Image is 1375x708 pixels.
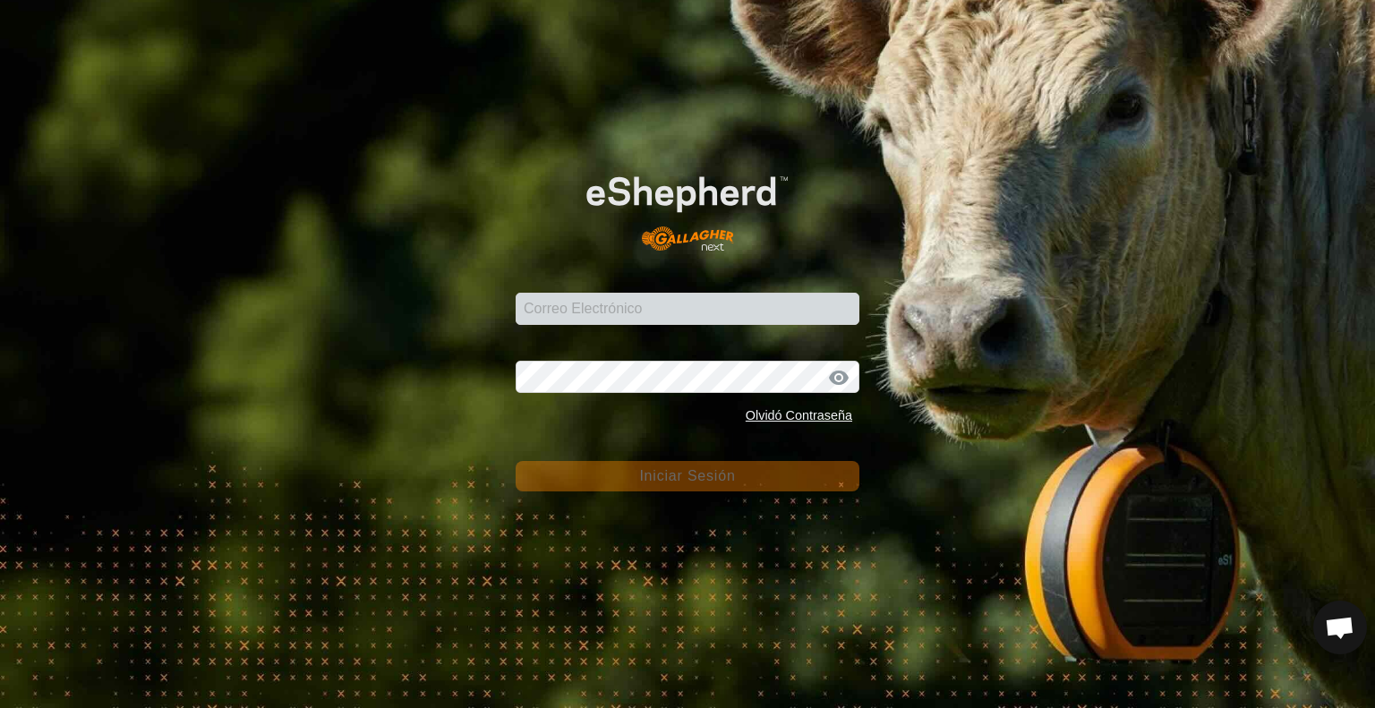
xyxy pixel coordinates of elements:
img: Logo de eShepherd [550,148,824,265]
button: Iniciar Sesión [516,461,859,491]
div: Chat abierto [1313,601,1367,654]
input: Correo Electrónico [516,293,859,325]
a: Olvidó Contraseña [746,408,852,422]
span: Iniciar Sesión [639,468,735,483]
